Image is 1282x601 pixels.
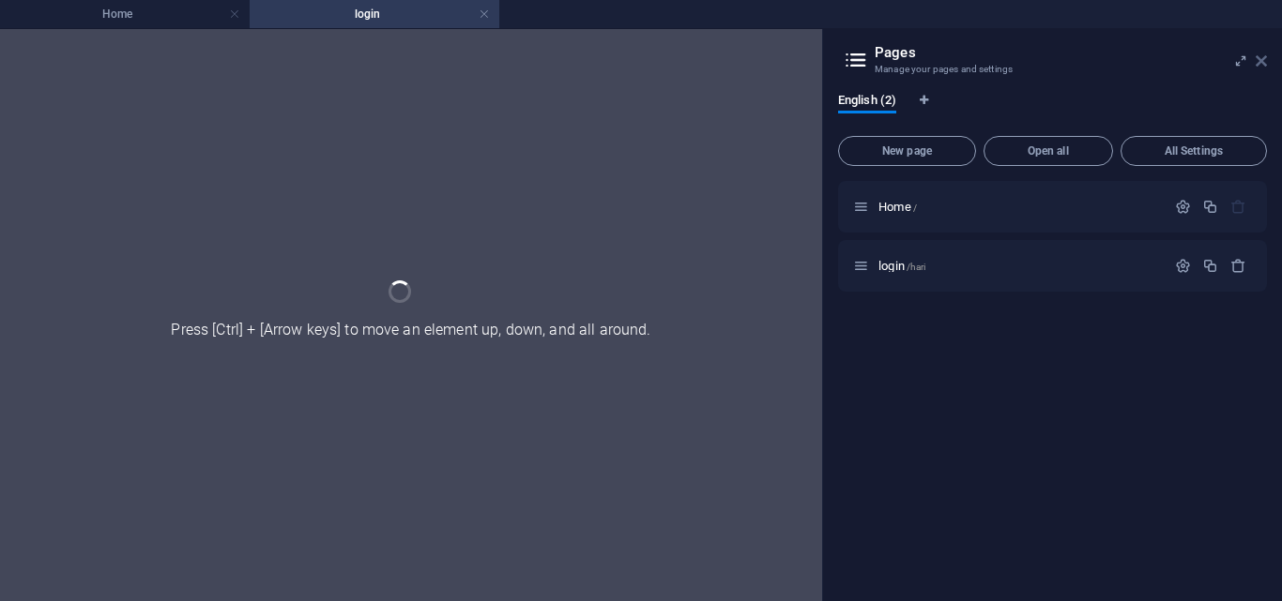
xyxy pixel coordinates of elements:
[1202,199,1218,215] div: Duplicate
[250,4,499,24] h4: login
[907,262,926,272] span: /hari
[873,260,1166,272] div: login/hari
[838,136,976,166] button: New page
[1230,258,1246,274] div: Remove
[984,136,1113,166] button: Open all
[847,145,968,157] span: New page
[878,200,917,214] span: Click to open page
[878,259,925,273] span: login
[838,89,896,115] span: English (2)
[1230,199,1246,215] div: The startpage cannot be deleted
[875,61,1229,78] h3: Manage your pages and settings
[913,203,917,213] span: /
[1175,199,1191,215] div: Settings
[875,44,1267,61] h2: Pages
[873,201,1166,213] div: Home/
[992,145,1105,157] span: Open all
[1129,145,1259,157] span: All Settings
[1202,258,1218,274] div: Duplicate
[1175,258,1191,274] div: Settings
[838,93,1267,128] div: Language Tabs
[1121,136,1267,166] button: All Settings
